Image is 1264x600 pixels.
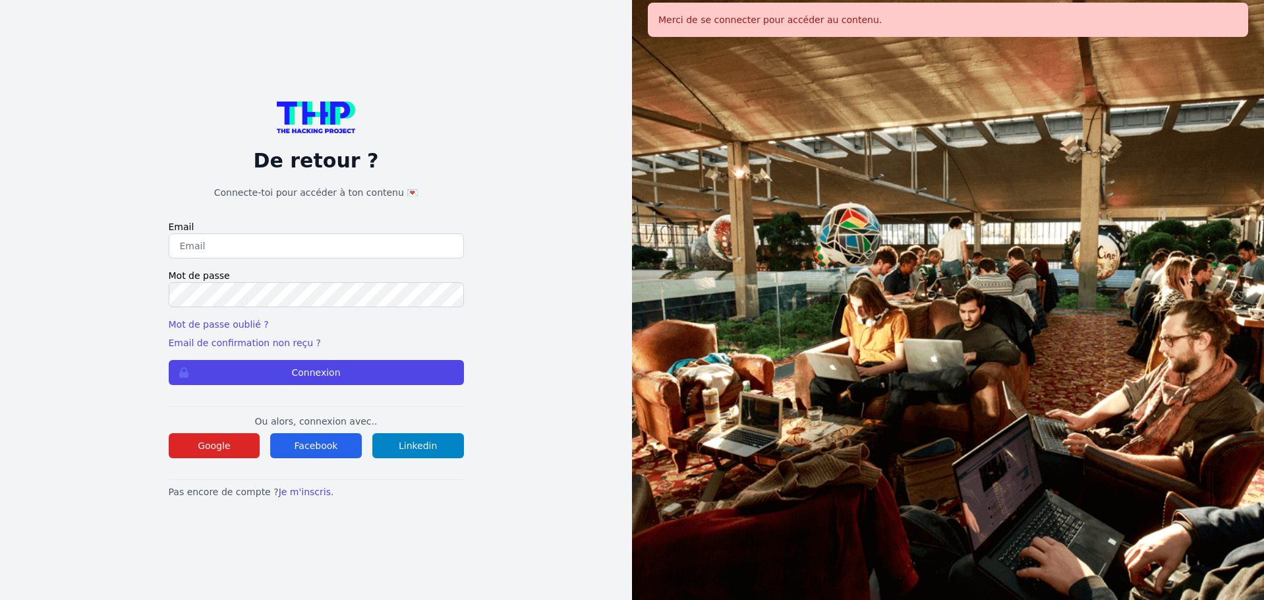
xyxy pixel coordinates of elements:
div: Merci de se connecter pour accéder au contenu. [648,3,1248,37]
button: Facebook [270,433,362,458]
a: Mot de passe oublié ? [169,319,269,330]
p: Ou alors, connexion avec.. [169,415,464,428]
label: Mot de passe [169,269,464,282]
input: Email [169,233,464,258]
label: Email [169,220,464,233]
a: Email de confirmation non reçu ? [169,338,321,348]
p: De retour ? [169,149,464,173]
img: logo [277,102,356,133]
p: Pas encore de compte ? [169,485,464,498]
button: Google [169,433,260,458]
button: Connexion [169,360,464,385]
h1: Connecte-toi pour accéder à ton contenu 💌 [169,186,464,199]
a: Je m'inscris. [279,487,334,497]
button: Linkedin [372,433,464,458]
